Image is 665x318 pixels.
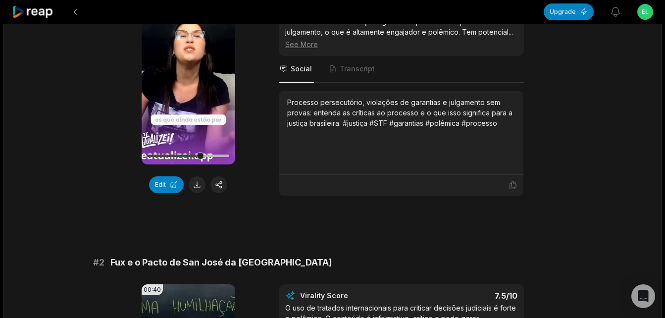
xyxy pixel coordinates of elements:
[411,291,517,301] div: 7.5 /10
[631,284,655,308] div: Open Intercom Messenger
[340,64,375,74] span: Transcript
[93,256,104,269] span: # 2
[110,256,332,269] span: Fux e o Pacto de San José da [GEOGRAPHIC_DATA]
[287,97,515,128] div: Processo persecutório, violações de garantias e julgamento sem provas: entenda as críticas ao pro...
[291,64,312,74] span: Social
[285,16,517,50] div: O trecho denuncia violações graves e questiona a imparcialidade do julgamento, o que é altamente ...
[285,39,517,50] div: See More
[149,176,184,193] button: Edit
[300,291,407,301] div: Virality Score
[544,3,594,20] button: Upgrade
[279,56,524,83] nav: Tabs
